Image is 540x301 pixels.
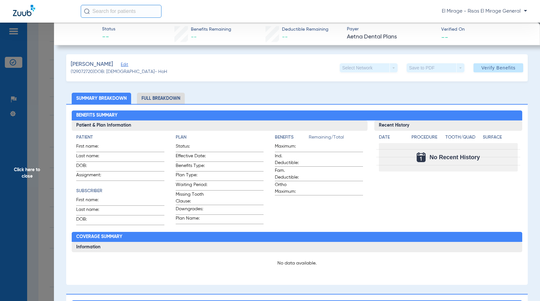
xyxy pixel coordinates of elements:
app-breakdown-title: Tooth/Quad [445,134,480,143]
h3: Information [72,242,522,252]
span: Remaining/Total [309,134,363,143]
h2: Benefits Summary [72,110,522,121]
span: Status: [176,143,207,152]
span: Verify Benefits [481,65,515,70]
app-breakdown-title: Procedure [411,134,443,143]
h3: Recent History [374,120,522,131]
span: Aetna Dental Plans [347,33,435,41]
span: Verified On [441,26,530,33]
h4: Date [379,134,406,141]
span: -- [282,34,288,40]
h4: Subscriber [76,188,164,194]
span: Status [102,26,115,33]
span: Benefits Type: [176,162,207,171]
span: [PERSON_NAME] [71,60,113,68]
span: First name: [76,143,108,152]
span: Fam. Deductible: [275,167,306,181]
h4: Plan [176,134,264,141]
span: Ortho Maximum: [275,182,306,195]
span: Last name: [76,153,108,161]
span: DOB: [76,216,108,225]
h3: Patient & Plan Information [72,120,368,131]
span: -- [102,33,115,42]
button: Verify Benefits [473,63,523,72]
span: Ind. Deductible: [275,153,306,166]
span: Edit [121,62,127,68]
span: Plan Type: [176,172,207,181]
img: Zuub Logo [13,5,35,16]
span: Deductible Remaining [282,26,328,33]
img: Calendar [417,152,426,162]
span: DOB: [76,162,108,171]
span: Assignment: [76,172,108,181]
span: Waiting Period: [176,182,207,190]
input: Search for patients [81,5,161,18]
span: Payer [347,26,435,33]
span: First name: [76,197,108,205]
span: -- [191,34,197,40]
img: Search Icon [84,8,90,14]
span: Effective Date: [176,153,207,161]
span: Downgrades: [176,206,207,214]
iframe: Chat Widget [508,270,540,301]
span: El Mirage - Risas El Mirage General [442,8,527,15]
li: Summary Breakdown [72,93,131,104]
span: -- [441,34,448,40]
app-breakdown-title: Surface [483,134,518,143]
p: No data available. [76,260,518,266]
span: (129072720) DOB: [DEMOGRAPHIC_DATA] - HoH [71,68,167,75]
span: No Recent History [430,154,480,161]
h4: Procedure [411,134,443,141]
span: Missing Tooth Clause: [176,191,207,205]
li: Full Breakdown [137,93,185,104]
h4: Patient [76,134,164,141]
h4: Surface [483,134,518,141]
h2: Coverage Summary [72,232,522,242]
span: Benefits Remaining [191,26,231,33]
span: Plan Name: [176,215,207,224]
h4: Benefits [275,134,309,141]
span: Maximum: [275,143,306,152]
span: Last name: [76,206,108,215]
app-breakdown-title: Benefits [275,134,309,143]
h4: Tooth/Quad [445,134,480,141]
app-breakdown-title: Date [379,134,406,143]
